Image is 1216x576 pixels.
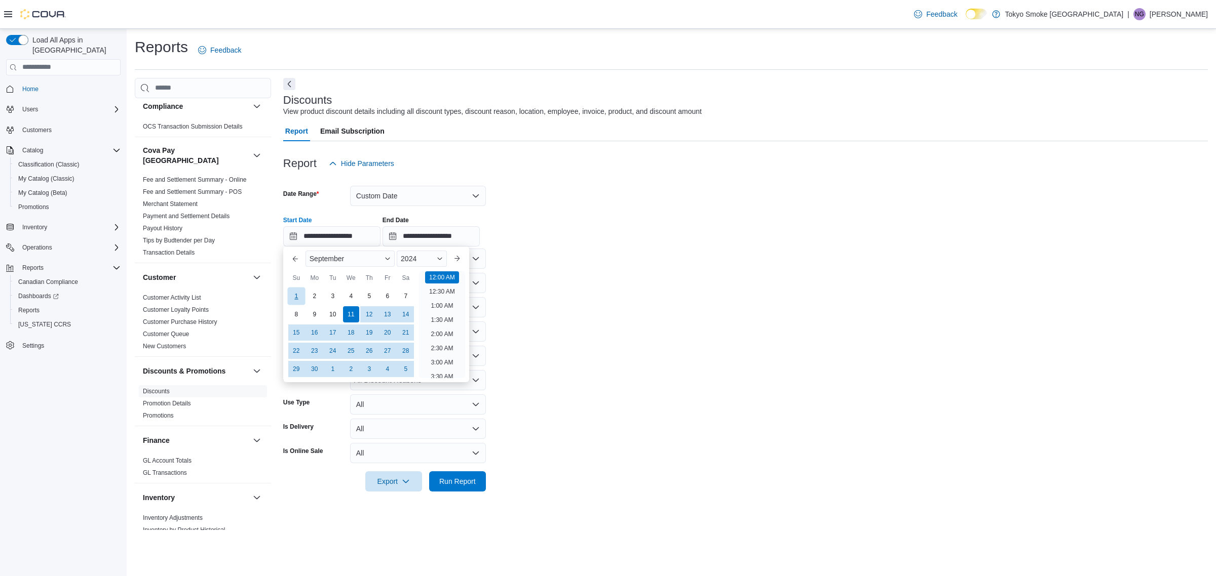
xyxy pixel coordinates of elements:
[2,220,125,234] button: Inventory
[427,356,457,368] li: 3:00 AM
[383,216,409,224] label: End Date
[325,361,341,377] div: day-1
[143,212,230,220] span: Payment and Settlement Details
[143,469,187,477] span: GL Transactions
[135,292,271,356] div: Customer
[135,120,271,137] div: Compliance
[14,318,121,331] span: Washington CCRS
[2,240,125,255] button: Operations
[143,526,225,534] span: Inventory by Product Historical
[18,340,48,352] a: Settings
[398,270,414,286] div: Sa
[18,262,48,274] button: Reports
[10,172,125,186] button: My Catalog (Classic)
[2,102,125,116] button: Users
[143,213,230,220] a: Payment and Settlement Details
[143,249,195,257] span: Transaction Details
[283,94,332,106] h3: Discounts
[288,306,305,322] div: day-8
[135,174,271,263] div: Cova Pay [GEOGRAPHIC_DATA]
[365,471,422,491] button: Export
[2,338,125,352] button: Settings
[1005,8,1124,20] p: Tokyo Smoke [GEOGRAPHIC_DATA]
[22,85,39,93] span: Home
[283,423,314,431] label: Is Delivery
[14,173,79,185] a: My Catalog (Classic)
[143,435,249,445] button: Finance
[143,145,249,166] button: Cova Pay [GEOGRAPHIC_DATA]
[379,343,396,359] div: day-27
[143,101,249,111] button: Compliance
[307,288,323,304] div: day-2
[2,122,125,137] button: Customers
[22,342,44,350] span: Settings
[143,366,249,376] button: Discounts & Promotions
[14,304,121,316] span: Reports
[143,469,187,476] a: GL Transactions
[143,272,176,282] h3: Customer
[143,123,243,130] a: OCS Transaction Submission Details
[143,176,247,184] span: Fee and Settlement Summary - Online
[427,328,457,340] li: 2:00 AM
[18,203,49,211] span: Promotions
[14,276,82,288] a: Canadian Compliance
[14,158,121,171] span: Classification (Classic)
[427,300,457,312] li: 1:00 AM
[22,264,44,272] span: Reports
[18,103,121,115] span: Users
[350,394,486,415] button: All
[22,105,38,113] span: Users
[143,331,189,338] a: Customer Queue
[472,279,480,287] button: Open list of options
[143,342,186,350] span: New Customers
[361,288,377,304] div: day-5
[2,143,125,157] button: Catalog
[18,160,80,169] span: Classification (Classic)
[341,158,394,169] span: Hide Parameters
[1135,8,1144,20] span: NG
[18,221,51,233] button: Inventory
[251,271,263,283] button: Customer
[143,492,249,503] button: Inventory
[10,157,125,172] button: Classification (Classic)
[143,457,192,464] a: GL Account Totals
[10,200,125,214] button: Promotions
[283,190,319,198] label: Date Range
[343,270,359,286] div: We
[361,306,377,322] div: day-12
[6,77,121,379] nav: Complex example
[143,318,217,325] a: Customer Purchase History
[343,324,359,341] div: day-18
[283,157,317,170] h3: Report
[251,149,263,161] button: Cova Pay [GEOGRAPHIC_DATA]
[10,275,125,289] button: Canadian Compliance
[14,187,121,199] span: My Catalog (Beta)
[18,124,121,136] span: Customers
[22,126,52,134] span: Customers
[251,491,263,504] button: Inventory
[143,306,209,314] span: Customer Loyalty Points
[343,361,359,377] div: day-2
[14,158,84,171] a: Classification (Classic)
[28,35,121,55] span: Load All Apps in [GEOGRAPHIC_DATA]
[14,290,121,302] span: Dashboards
[143,188,242,195] a: Fee and Settlement Summary - POS
[287,287,305,305] div: day-1
[18,292,59,300] span: Dashboards
[398,306,414,322] div: day-14
[143,514,203,521] a: Inventory Adjustments
[143,237,215,244] a: Tips by Budtender per Day
[18,262,121,274] span: Reports
[926,9,957,19] span: Feedback
[143,294,201,301] a: Customer Activity List
[18,241,121,254] span: Operations
[288,361,305,377] div: day-29
[910,4,961,24] a: Feedback
[143,388,170,395] a: Discounts
[361,343,377,359] div: day-26
[288,343,305,359] div: day-22
[2,261,125,275] button: Reports
[379,306,396,322] div: day-13
[14,304,44,316] a: Reports
[1150,8,1208,20] p: [PERSON_NAME]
